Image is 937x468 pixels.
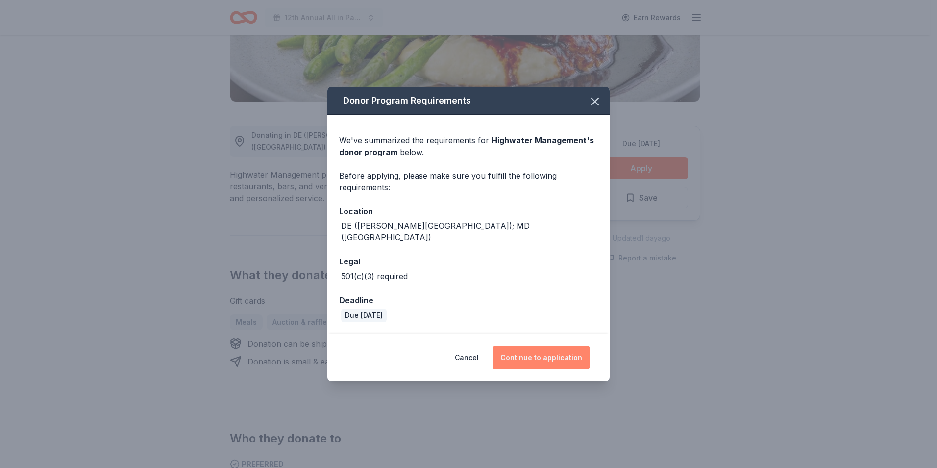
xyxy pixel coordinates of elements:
div: Location [339,205,598,218]
div: Legal [339,255,598,268]
div: Donor Program Requirements [327,87,610,115]
div: We've summarized the requirements for below. [339,134,598,158]
div: DE ([PERSON_NAME][GEOGRAPHIC_DATA]); MD ([GEOGRAPHIC_DATA]) [341,220,598,243]
div: Deadline [339,294,598,307]
button: Continue to application [493,346,590,369]
button: Cancel [455,346,479,369]
div: Before applying, please make sure you fulfill the following requirements: [339,170,598,193]
div: Due [DATE] [341,309,387,322]
div: 501(c)(3) required [341,270,408,282]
